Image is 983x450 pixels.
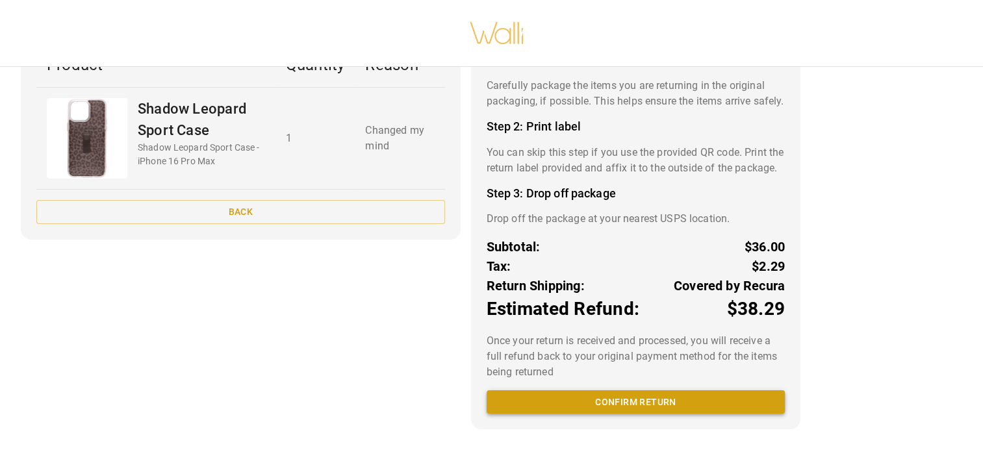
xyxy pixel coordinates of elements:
[365,123,434,154] p: Changed my mind
[138,141,265,168] p: Shadow Leopard Sport Case - iPhone 16 Pro Max
[487,78,785,109] p: Carefully package the items you are returning in the original packaging, if possible. This helps ...
[487,211,785,227] p: Drop off the package at your nearest USPS location.
[674,276,785,295] p: Covered by Recura
[487,276,585,295] p: Return Shipping:
[487,390,785,414] button: Confirm return
[487,119,785,134] h4: Step 2: Print label
[487,333,785,380] p: Once your return is received and processed, you will receive a full refund back to your original ...
[487,295,639,323] p: Estimated Refund:
[487,256,511,276] p: Tax:
[469,5,525,61] img: walli-inc.myshopify.com
[487,237,541,256] p: Subtotal:
[138,98,265,141] p: Shadow Leopard Sport Case
[487,186,785,201] h4: Step 3: Drop off package
[36,200,445,224] button: Back
[745,237,785,256] p: $36.00
[286,131,345,146] p: 1
[726,295,785,323] p: $38.29
[752,256,785,276] p: $2.29
[487,145,785,176] p: You can skip this step if you use the provided QR code. Print the return label provided and affix...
